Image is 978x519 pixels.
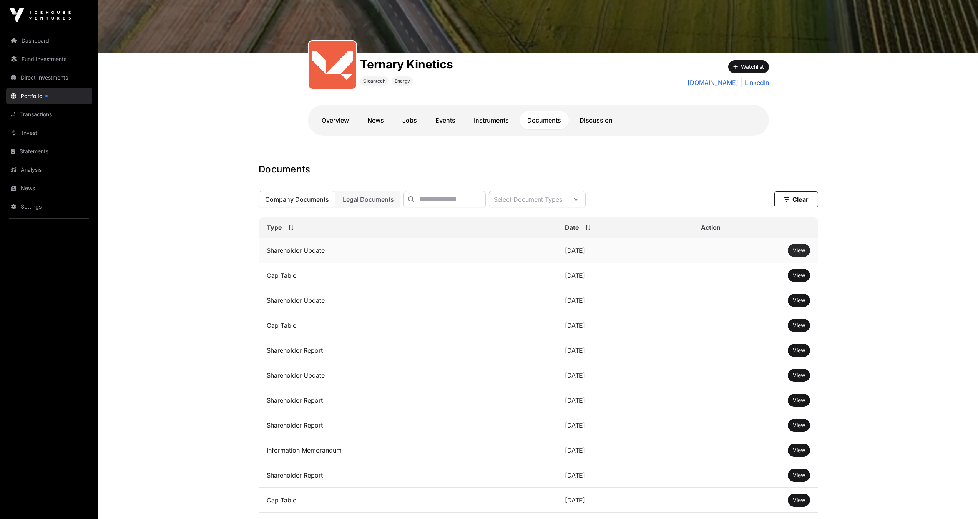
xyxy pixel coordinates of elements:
td: Shareholder Update [259,363,558,388]
span: Legal Documents [343,196,394,203]
td: [DATE] [557,388,693,413]
td: Shareholder Update [259,238,558,263]
td: [DATE] [557,338,693,363]
a: Events [428,111,463,129]
td: Shareholder Report [259,463,558,488]
button: Watchlist [728,60,769,73]
a: Dashboard [6,32,92,49]
a: Overview [314,111,357,129]
a: Discussion [572,111,620,129]
td: [DATE] [557,238,693,263]
a: [DOMAIN_NAME] [687,78,738,87]
a: Direct Investments [6,69,92,86]
button: View [788,294,810,307]
td: [DATE] [557,363,693,388]
a: Fund Investments [6,51,92,68]
td: Cap Table [259,313,558,338]
iframe: Chat Widget [940,482,978,519]
td: Cap Table [259,488,558,513]
td: [DATE] [557,413,693,438]
td: [DATE] [557,463,693,488]
button: View [788,469,810,482]
a: View [793,396,805,404]
a: Statements [6,143,92,160]
button: View [788,394,810,407]
button: Legal Documents [336,191,400,207]
a: Invest [6,124,92,141]
button: View [788,494,810,507]
a: Analysis [6,161,92,178]
button: View [788,344,810,357]
a: View [793,272,805,279]
a: News [360,111,392,129]
a: View [793,247,805,254]
button: Clear [774,191,818,207]
button: Company Documents [259,191,335,207]
a: News [6,180,92,197]
td: Shareholder Report [259,388,558,413]
button: View [788,244,810,257]
td: Shareholder Update [259,288,558,313]
span: Date [565,223,579,232]
span: Cleantech [363,78,385,84]
span: Action [701,223,721,232]
div: Select Document Types [489,191,567,207]
a: View [793,322,805,329]
td: [DATE] [557,288,693,313]
td: [DATE] [557,263,693,288]
a: Documents [520,111,569,129]
a: Jobs [395,111,425,129]
a: Settings [6,198,92,215]
td: Shareholder Report [259,413,558,438]
td: [DATE] [557,488,693,513]
a: LinkedIn [741,78,769,87]
a: View [793,421,805,429]
nav: Tabs [314,111,763,129]
h1: Ternary Kinetics [360,57,453,71]
button: View [788,444,810,457]
a: View [793,297,805,304]
button: View [788,319,810,332]
button: View [788,419,810,432]
a: Transactions [6,106,92,123]
button: View [788,269,810,282]
a: View [793,471,805,479]
a: Instruments [466,111,516,129]
a: View [793,496,805,504]
span: View [793,447,805,453]
td: [DATE] [557,438,693,463]
button: View [788,369,810,382]
span: View [793,472,805,478]
td: Cap Table [259,263,558,288]
img: Icehouse Ventures Logo [9,8,71,23]
a: View [793,446,805,454]
img: output-onlinepngtools---2025-01-23T085927.457.png [312,44,353,86]
span: Energy [395,78,410,84]
span: Company Documents [265,196,329,203]
a: View [793,371,805,379]
td: Shareholder Report [259,338,558,363]
h1: Documents [259,163,818,176]
td: Information Memorandum [259,438,558,463]
a: View [793,347,805,354]
a: Portfolio [6,88,92,104]
span: View [793,497,805,503]
span: Type [267,223,282,232]
td: [DATE] [557,313,693,338]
